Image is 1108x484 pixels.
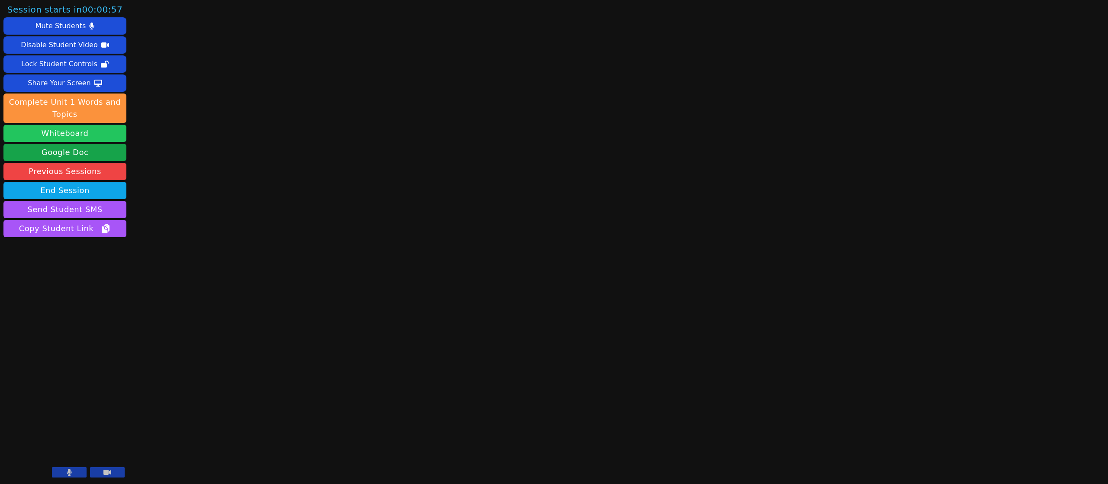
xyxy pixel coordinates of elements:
[3,36,126,54] button: Disable Student Video
[35,19,86,33] div: Mute Students
[28,76,91,90] div: Share Your Screen
[3,125,126,142] button: Whiteboard
[21,38,97,52] div: Disable Student Video
[3,220,126,237] button: Copy Student Link
[3,94,126,123] button: Complete Unit 1 Words and Topics
[3,144,126,161] a: Google Doc
[3,17,126,35] button: Mute Students
[3,55,126,73] button: Lock Student Controls
[19,223,111,235] span: Copy Student Link
[3,74,126,92] button: Share Your Screen
[82,4,122,15] time: 00:00:57
[21,57,97,71] div: Lock Student Controls
[7,3,123,16] span: Session starts in
[3,182,126,199] button: End Session
[3,201,126,218] button: Send Student SMS
[3,163,126,180] a: Previous Sessions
